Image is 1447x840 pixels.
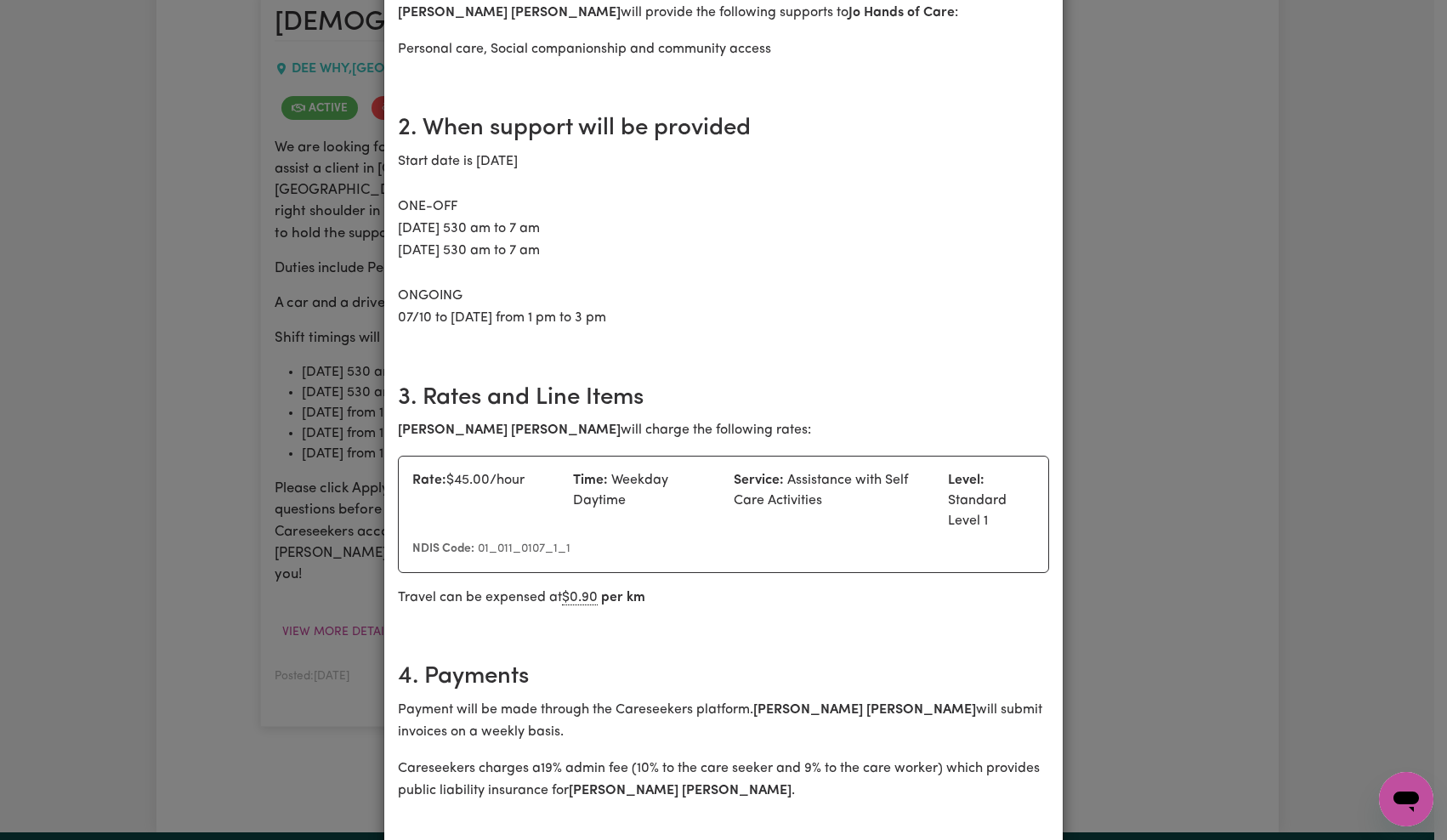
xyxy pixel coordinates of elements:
[398,587,1049,609] p: Travel can be expensed at
[398,758,1049,803] p: Careseekers charges a 19 % admin fee ( 10 % to the care seeker and 9% to the care worker) which p...
[562,591,598,605] span: $ 0.90
[402,470,563,531] div: $ 45.00 /hour
[412,474,446,487] strong: Rate:
[398,699,1049,744] p: Payment will be made through the Careseekers platform. will submit invoices on a weekly basis.
[398,663,1049,692] h2: 4. Payments
[948,474,985,487] strong: Level:
[1379,772,1433,826] iframe: Button to launch messaging window
[734,474,784,487] strong: Service:
[753,703,976,717] b: [PERSON_NAME] [PERSON_NAME]
[848,6,955,20] b: Jo Hands of Care
[398,384,1049,413] h2: 3. Rates and Line Items
[412,542,570,555] small: 01_011_0107_1_1
[938,470,1045,531] div: Standard Level 1
[573,474,608,487] strong: Time:
[398,423,621,437] b: [PERSON_NAME] [PERSON_NAME]
[723,470,938,531] div: Assistance with Self Care Activities
[563,470,723,531] div: Weekday Daytime
[569,784,792,797] b: [PERSON_NAME] [PERSON_NAME]
[398,419,1049,441] p: will charge the following rates:
[601,591,645,604] b: per km
[398,38,1049,60] p: Personal care, Social companionship and community access
[398,115,1049,144] h2: 2. When support will be provided
[398,2,1049,24] p: will provide the following supports to :
[412,542,474,555] strong: NDIS Code:
[398,150,1049,330] p: Start date is [DATE] ONE-OFF [DATE] 530 am to 7 am [DATE] 530 am to 7 am ONGOING 07/10 to [DATE] ...
[398,6,621,20] b: [PERSON_NAME] [PERSON_NAME]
